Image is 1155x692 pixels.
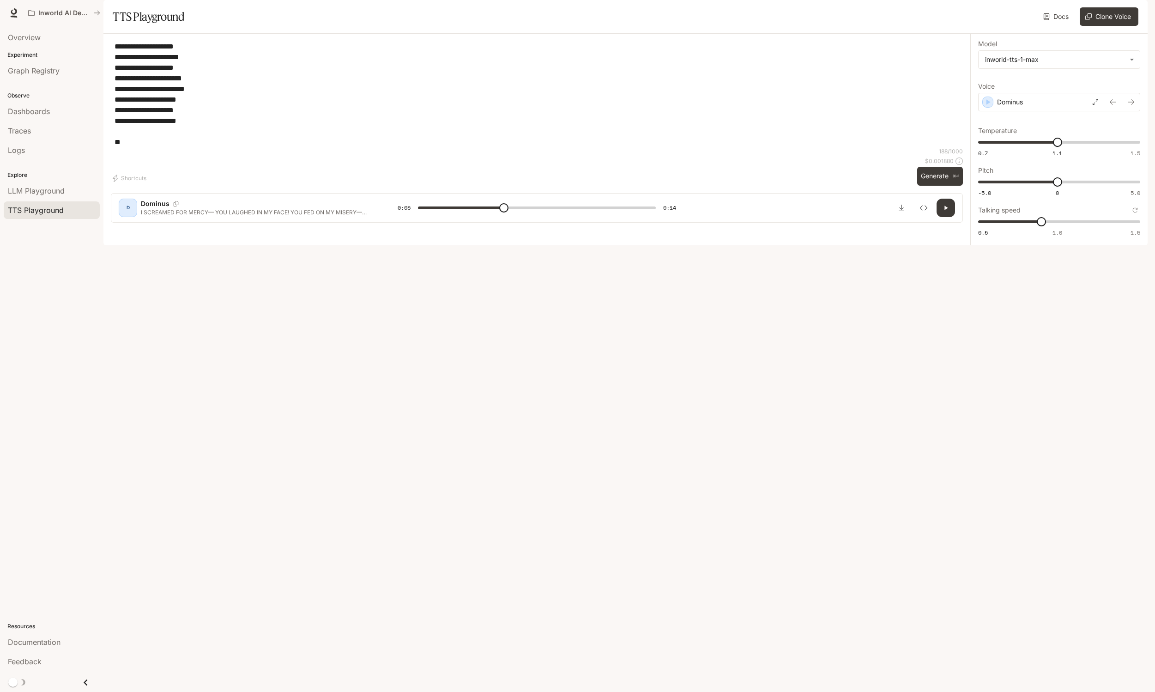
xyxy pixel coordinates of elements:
[169,201,182,206] button: Copy Voice ID
[663,203,676,212] span: 0:14
[979,51,1140,68] div: inworld-tts-1-max
[952,174,959,179] p: ⌘⏎
[978,83,995,90] p: Voice
[38,9,90,17] p: Inworld AI Demos
[1052,149,1062,157] span: 1.1
[978,207,1021,213] p: Talking speed
[997,97,1023,107] p: Dominus
[1130,205,1140,215] button: Reset to default
[1131,149,1140,157] span: 1.5
[113,7,184,26] h1: TTS Playground
[398,203,411,212] span: 0:05
[914,199,933,217] button: Inspect
[1041,7,1072,26] a: Docs
[978,229,988,237] span: 0.5
[1131,229,1140,237] span: 1.5
[917,167,963,186] button: Generate⌘⏎
[1080,7,1138,26] button: Clone Voice
[111,171,150,186] button: Shortcuts
[892,199,911,217] button: Download audio
[24,4,104,22] button: All workspaces
[978,149,988,157] span: 0.7
[978,127,1017,134] p: Temperature
[978,167,993,174] p: Pitch
[141,199,169,208] p: Dominus
[141,208,375,216] p: I SCREAMED FOR MERCY— YOU LAUGHED IN MY FACE! YOU FED ON MY MISERY— AND LEFT ME IN DISGRACE! I’D ...
[1056,189,1059,197] span: 0
[1131,189,1140,197] span: 5.0
[978,41,997,47] p: Model
[121,200,135,215] div: D
[1052,229,1062,237] span: 1.0
[985,55,1125,64] div: inworld-tts-1-max
[978,189,991,197] span: -5.0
